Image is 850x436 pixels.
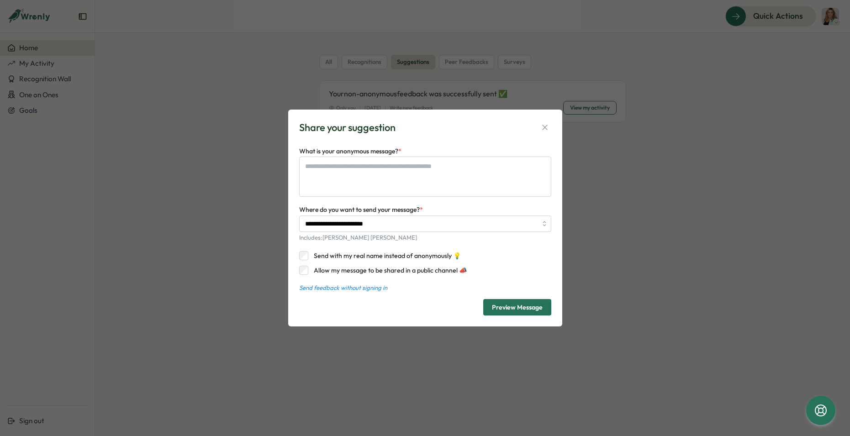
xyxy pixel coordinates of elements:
span: Send with my real name instead of anonymously 💡 [314,252,461,260]
p: Includes: [PERSON_NAME] [PERSON_NAME] [299,234,551,242]
a: Send feedback without signing in [299,284,551,292]
label: What is your anonymous message? [299,147,401,157]
button: Preview Message [483,299,551,315]
span: Allow my message to be shared in a public channel 📣 [314,266,467,274]
span: Preview Message [492,304,543,310]
label: Where do you want to send your message? [299,205,423,215]
p: Share your suggestion [299,121,396,135]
